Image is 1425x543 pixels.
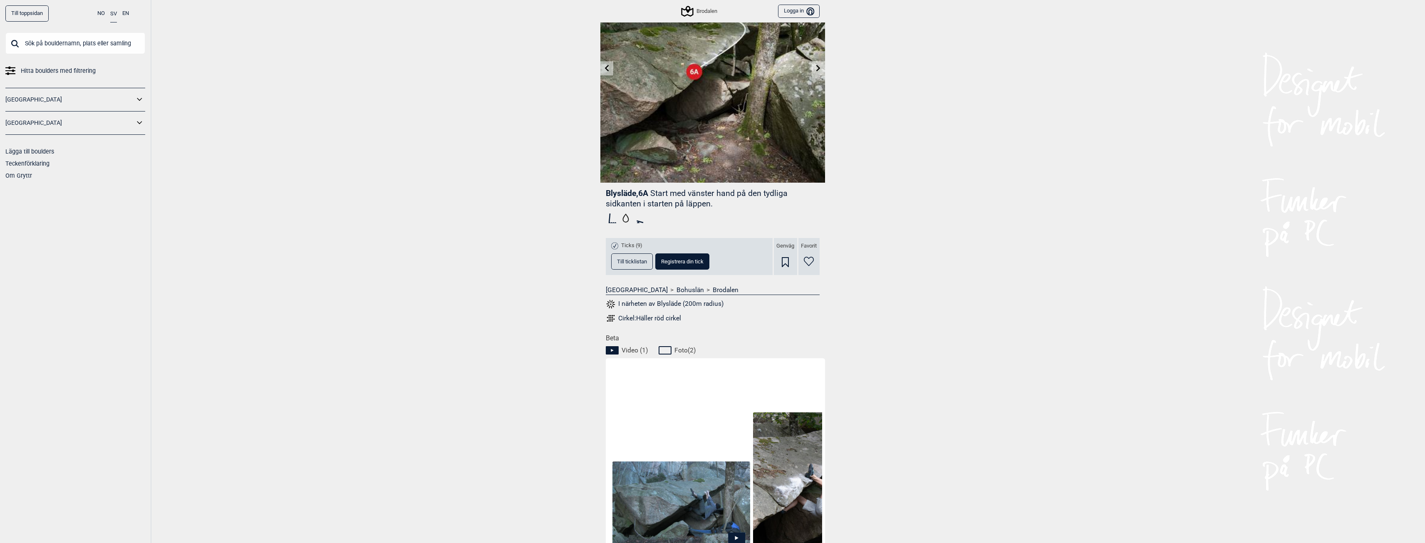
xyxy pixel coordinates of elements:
[5,172,32,179] a: Om Gryttr
[655,253,709,270] button: Registrera din tick
[5,32,145,54] input: Sök på bouldernamn, plats eller samling
[5,65,145,77] a: Hitta boulders med filtrering
[110,5,117,22] button: SV
[621,242,642,249] span: Ticks (9)
[606,188,788,208] p: Start med vänster hand på den tydliga sidkanten i starten på läppen.
[622,346,648,355] span: Video ( 1 )
[713,286,739,294] a: Brodalen
[774,238,797,275] div: Genväg
[611,253,653,270] button: Till ticklistan
[21,65,96,77] span: Hitta boulders med filtrering
[606,188,648,198] span: Blysläde , 6A
[97,5,105,22] button: NO
[5,5,49,22] a: Till toppsidan
[5,117,134,129] a: [GEOGRAPHIC_DATA]
[606,299,724,310] button: I närheten av Blysläde (200m radius)
[5,160,50,167] a: Teckenförklaring
[618,314,681,322] div: Cirkel: Häller röd cirkel
[606,286,820,294] nav: > >
[674,346,696,355] span: Foto ( 2 )
[677,286,704,294] a: Bohuslän
[606,313,820,323] a: Cirkel:Häller röd cirkel
[661,259,704,264] span: Registrera din tick
[5,94,134,106] a: [GEOGRAPHIC_DATA]
[682,6,717,16] div: Brodalen
[5,148,54,155] a: Lägga till boulders
[801,243,817,250] span: Favorit
[122,5,129,22] button: EN
[617,259,647,264] span: Till ticklistan
[606,286,668,294] a: [GEOGRAPHIC_DATA]
[778,5,819,18] button: Logga in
